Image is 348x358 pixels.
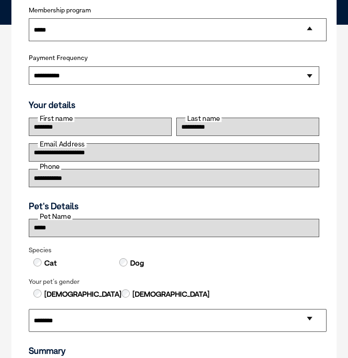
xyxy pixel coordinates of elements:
h3: Your details [29,100,319,110]
h3: Summary [29,346,319,356]
label: First name [38,115,74,122]
legend: Species [29,246,319,254]
label: Payment Frequency [29,54,88,62]
label: Last name [185,115,221,122]
label: Phone [38,163,61,170]
label: Email Address [38,141,86,147]
legend: Your pet's gender [29,278,319,286]
h3: Pet's Details [25,201,323,212]
label: Membership program [29,6,319,14]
